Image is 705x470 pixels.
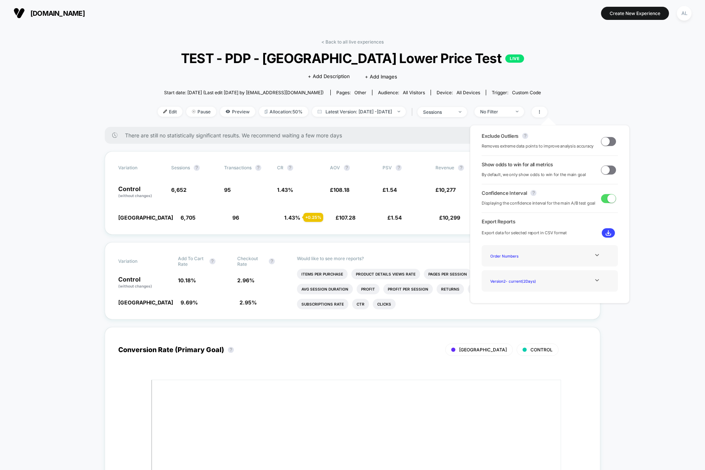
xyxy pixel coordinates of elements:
[259,107,308,117] span: Allocation: 50%
[677,6,691,21] div: AL
[181,214,196,221] span: 6,705
[398,111,400,112] img: end
[606,230,611,236] img: download
[158,107,182,117] span: Edit
[284,214,300,221] span: 1.43 %
[171,165,190,170] span: Sessions
[459,347,507,352] span: [GEOGRAPHIC_DATA]
[240,299,257,306] span: 2.95 %
[487,276,547,286] div: Version 2 - current ( 2 Days)
[482,229,567,237] span: Export data for selected report in CSV format
[344,165,350,171] button: ?
[482,133,518,139] span: Exclude Outliers
[482,190,527,196] span: Confidence Interval
[220,107,255,117] span: Preview
[297,284,353,294] li: Avg Session Duration
[482,161,553,167] span: Show odds to win for all metrics
[386,187,397,193] span: 1.54
[308,73,350,80] span: + Add Description
[516,111,518,112] img: end
[224,165,252,170] span: Transactions
[125,132,585,139] span: There are still no statistically significant results. We recommend waiting a few more days
[318,110,322,113] img: calendar
[505,54,524,63] p: LIVE
[232,214,239,221] span: 96
[487,251,547,261] div: Order Numbers
[209,258,215,264] button: ?
[11,7,87,19] button: [DOMAIN_NAME]
[530,190,536,196] button: ?
[383,284,433,294] li: Profit Per Session
[410,107,417,117] span: |
[383,165,392,170] span: PSV
[378,90,425,95] div: Audience:
[530,347,553,352] span: CONTROL
[336,90,366,95] div: Pages:
[357,284,380,294] li: Profit
[118,214,173,221] span: [GEOGRAPHIC_DATA]
[459,111,461,113] img: end
[14,8,25,19] img: Visually logo
[512,90,541,95] span: Custom Code
[387,214,402,221] span: £
[443,214,460,221] span: 10,299
[303,213,323,222] div: + 0.25 %
[403,90,425,95] span: All Visitors
[373,299,396,309] li: Clicks
[522,133,528,139] button: ?
[118,299,173,306] span: [GEOGRAPHIC_DATA]
[437,284,464,294] li: Returns
[480,109,510,114] div: No Filter
[178,277,196,283] span: 10.18 %
[339,214,356,221] span: 107.28
[492,90,541,95] div: Trigger:
[333,187,349,193] span: 108.18
[269,258,275,264] button: ?
[482,143,594,150] span: Removes extreme data points to improve analysis accuracy
[391,214,402,221] span: 1.54
[30,9,85,17] span: [DOMAIN_NAME]
[482,200,595,207] span: Displaying the confidence interval for the main A/B test goal
[255,165,261,171] button: ?
[352,299,369,309] li: Ctr
[435,187,456,193] span: £
[365,74,397,80] span: + Add Images
[118,165,160,171] span: Variation
[177,50,528,66] span: TEST - PDP - [GEOGRAPHIC_DATA] Lower Price Test
[237,277,255,283] span: 2.96 %
[118,186,164,199] p: Control
[118,256,160,267] span: Variation
[330,187,349,193] span: £
[164,90,324,95] span: Start date: [DATE] (Last edit [DATE] by [EMAIL_ADDRESS][DOMAIN_NAME])
[423,109,453,115] div: sessions
[186,107,216,117] span: Pause
[435,165,454,170] span: Revenue
[192,110,196,113] img: end
[118,284,152,288] span: (without changes)
[297,269,348,279] li: Items Per Purchase
[297,256,587,261] p: Would like to see more reports?
[224,187,231,193] span: 95
[330,165,340,170] span: AOV
[321,39,384,45] a: < Back to all live experiences
[336,214,356,221] span: £
[178,256,206,267] span: Add To Cart Rate
[675,6,694,21] button: AL
[228,347,234,353] button: ?
[439,187,456,193] span: 10,277
[277,187,293,193] span: 1.43 %
[237,256,265,267] span: Checkout Rate
[383,187,397,193] span: £
[118,193,152,198] span: (without changes)
[601,7,669,20] button: Create New Experience
[297,299,348,309] li: Subscriptions Rate
[287,165,293,171] button: ?
[277,165,283,170] span: CR
[424,269,472,279] li: Pages Per Session
[171,187,187,193] span: 6,652
[181,299,198,306] span: 9.69 %
[458,165,464,171] button: ?
[396,165,402,171] button: ?
[431,90,486,95] span: Device:
[351,269,420,279] li: Product Details Views Rate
